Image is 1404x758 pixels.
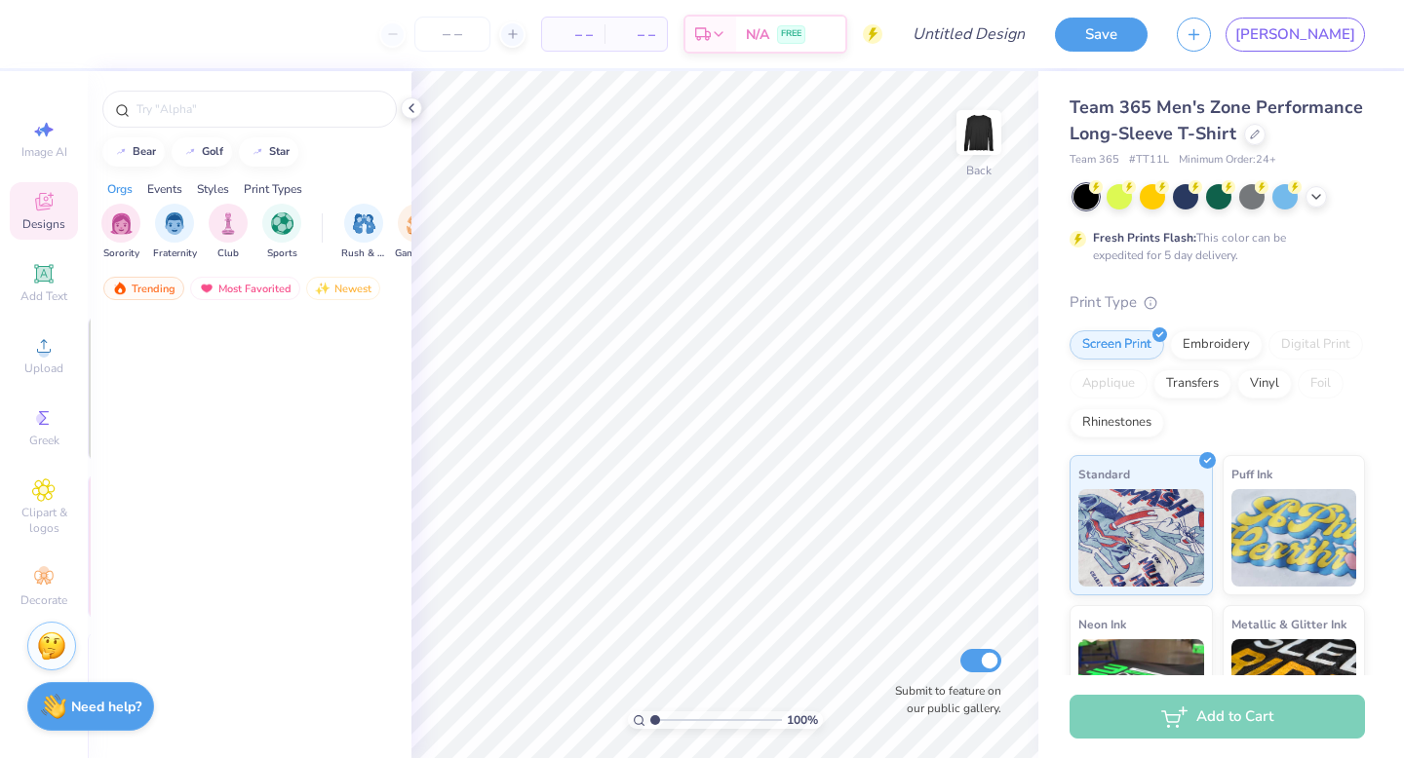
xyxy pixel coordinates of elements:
div: Rhinestones [1070,408,1164,437]
input: Try "Alpha" [135,99,384,119]
img: 9980f5e8-e6a1-4b4a-8839-2b0e9349023c [89,474,233,619]
span: Club [217,246,239,261]
div: Print Types [244,180,302,198]
div: Vinyl [1237,369,1292,398]
div: Applique [1070,369,1148,398]
div: Screen Print [1070,330,1164,360]
span: Team 365 [1070,152,1119,169]
span: Puff Ink [1231,464,1272,484]
img: Fraternity Image [164,212,185,235]
img: trend_line.gif [182,146,198,158]
div: Orgs [107,180,133,198]
img: Neon Ink [1078,639,1204,737]
img: Newest.gif [315,282,331,295]
div: Embroidery [1170,330,1263,360]
img: Sorority Image [110,212,133,235]
div: bear [133,146,156,157]
div: This color can be expedited for 5 day delivery. [1093,229,1333,264]
img: Standard [1078,489,1204,587]
span: Greek [29,433,59,448]
div: filter for Club [209,204,248,261]
button: filter button [101,204,140,261]
span: Sorority [103,246,139,261]
div: Digital Print [1268,330,1363,360]
span: Decorate [20,592,67,608]
strong: Fresh Prints Flash: [1093,230,1196,246]
span: Minimum Order: 24 + [1179,152,1276,169]
button: golf [172,137,232,167]
button: filter button [209,204,248,261]
img: Rush & Bid Image [353,212,375,235]
img: trend_line.gif [250,146,265,158]
img: most_fav.gif [199,282,214,295]
img: 3b9aba4f-e317-4aa7-a679-c95a879539bd [89,317,233,461]
div: Newest [306,277,380,300]
img: Puff Ink [1231,489,1357,587]
span: Standard [1078,464,1130,484]
div: Print Type [1070,291,1365,314]
img: Club Image [217,212,239,235]
button: filter button [262,204,301,261]
div: golf [202,146,223,157]
button: bear [102,137,165,167]
span: Upload [24,360,63,376]
img: Back [959,113,998,152]
button: star [239,137,298,167]
button: filter button [341,204,386,261]
span: – – [554,24,593,45]
img: trending.gif [112,282,128,295]
input: – – [414,17,490,52]
img: Metallic & Glitter Ink [1231,639,1357,737]
label: Submit to feature on our public gallery. [884,682,1001,717]
span: FREE [781,27,801,41]
img: Game Day Image [407,212,429,235]
span: Neon Ink [1078,614,1126,634]
div: filter for Rush & Bid [341,204,386,261]
span: Fraternity [153,246,197,261]
div: filter for Sorority [101,204,140,261]
strong: Need help? [71,698,141,716]
span: 100 % [787,711,818,729]
span: Clipart & logos [10,505,78,536]
span: Designs [22,216,65,232]
span: Add Text [20,288,67,304]
input: Untitled Design [897,15,1040,54]
div: Transfers [1153,369,1231,398]
div: filter for Fraternity [153,204,197,261]
span: Rush & Bid [341,246,386,261]
div: filter for Game Day [395,204,440,261]
div: Most Favorited [190,277,300,300]
div: Styles [197,180,229,198]
span: Team 365 Men's Zone Performance Long-Sleeve T-Shirt [1070,95,1363,145]
div: Back [966,162,992,179]
span: # TT11L [1129,152,1169,169]
button: Save [1055,18,1148,52]
span: [PERSON_NAME] [1235,23,1355,46]
span: Game Day [395,246,440,261]
span: Metallic & Glitter Ink [1231,614,1346,634]
div: filter for Sports [262,204,301,261]
img: trend_line.gif [113,146,129,158]
button: filter button [395,204,440,261]
span: Sports [267,246,297,261]
button: filter button [153,204,197,261]
a: [PERSON_NAME] [1226,18,1365,52]
img: Sports Image [271,212,293,235]
div: Events [147,180,182,198]
div: Foil [1298,369,1344,398]
span: – – [616,24,655,45]
span: N/A [746,24,769,45]
div: star [269,146,290,157]
span: Image AI [21,144,67,160]
div: Trending [103,277,184,300]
